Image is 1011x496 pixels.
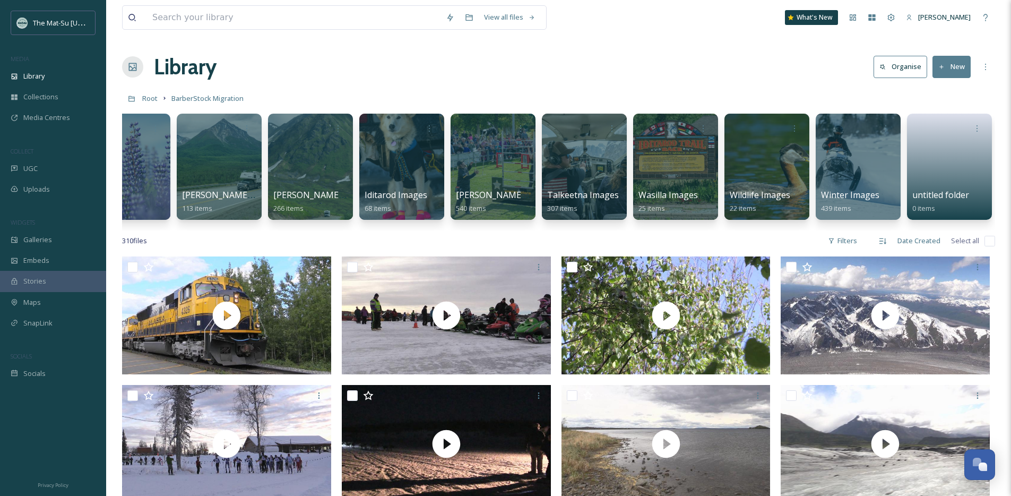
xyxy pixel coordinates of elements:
span: [PERSON_NAME] Images [456,189,555,201]
input: Search your library [147,6,440,29]
span: Socials [23,369,46,379]
a: Root [142,92,158,105]
span: Galleries [23,235,52,245]
a: [PERSON_NAME] Pass Images266 items [273,190,393,213]
button: New [932,56,971,78]
button: Organise [874,56,927,78]
div: Filters [823,230,862,251]
span: 540 items [456,203,486,213]
span: MEDIA [11,55,29,63]
span: [PERSON_NAME] [918,12,971,22]
a: Iditarod Images68 items [365,190,427,213]
span: 25 items [638,203,665,213]
span: Wasilla Images [638,189,698,201]
a: [PERSON_NAME] Highway North Images113 items [182,190,344,213]
span: Wildlife Images [730,189,790,201]
a: Wasilla Images25 items [638,190,698,213]
span: Library [23,71,45,81]
span: Talkeetna Images [547,189,619,201]
span: Maps [23,297,41,307]
span: Stories [23,276,46,286]
span: 0 items [912,203,935,213]
span: 439 items [821,203,851,213]
span: SOCIALS [11,352,32,360]
img: thumbnail [342,256,551,374]
a: Privacy Policy [38,478,68,491]
span: BarberStock Migration [171,93,244,103]
a: [PERSON_NAME] [901,7,976,28]
span: [PERSON_NAME] Pass Images [273,189,393,201]
button: Open Chat [964,449,995,480]
img: thumbnail [561,256,771,374]
span: 68 items [365,203,391,213]
a: View all files [479,7,541,28]
a: Organise [874,56,932,78]
span: WIDGETS [11,218,35,226]
span: COLLECT [11,147,33,155]
img: thumbnail [122,256,331,374]
img: thumbnail [781,256,990,374]
span: 113 items [182,203,212,213]
span: Embeds [23,255,49,266]
div: Date Created [892,230,946,251]
span: 310 file s [122,236,147,246]
a: [PERSON_NAME] Images540 items [456,190,555,213]
span: untitled folder [912,189,969,201]
span: Iditarod Images [365,189,427,201]
span: Select all [951,236,979,246]
span: 22 items [730,203,756,213]
span: 307 items [547,203,577,213]
span: Root [142,93,158,103]
span: Media Centres [23,113,70,123]
span: Collections [23,92,58,102]
a: Talkeetna Images307 items [547,190,619,213]
a: Wildlife Images22 items [730,190,790,213]
a: Library [154,51,217,83]
a: untitled folder0 items [912,190,969,213]
span: UGC [23,164,38,174]
a: BarberStock Migration [171,92,244,105]
span: Uploads [23,184,50,194]
img: Social_thumbnail.png [17,18,28,28]
a: What's New [785,10,838,25]
a: Winter Images439 items [821,190,879,213]
span: SnapLink [23,318,53,328]
span: Winter Images [821,189,879,201]
span: The Mat-Su [US_STATE] [33,18,107,28]
span: 266 items [273,203,304,213]
span: [PERSON_NAME] Highway North Images [182,189,344,201]
span: Privacy Policy [38,482,68,489]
